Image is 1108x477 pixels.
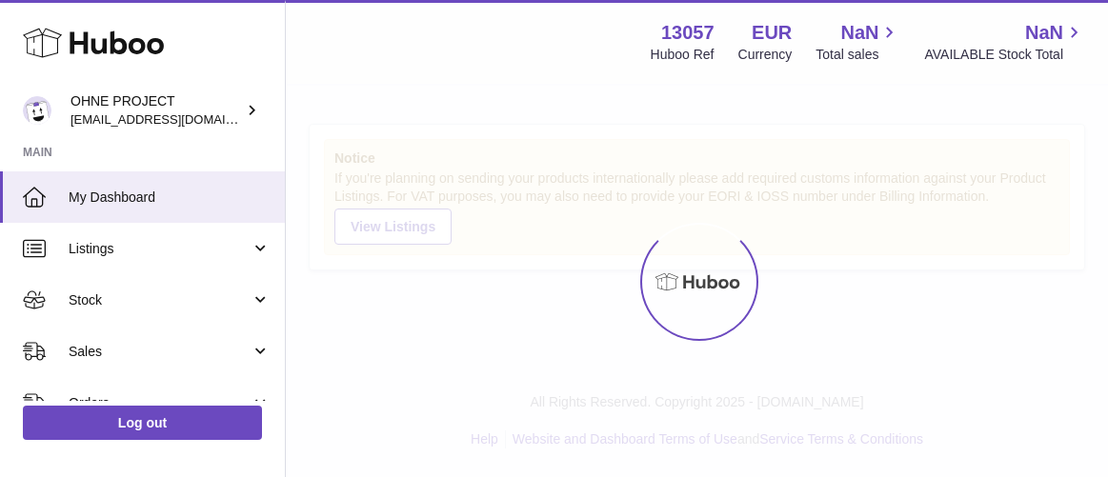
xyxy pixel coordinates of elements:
[71,92,242,129] div: OHNE PROJECT
[924,46,1085,64] span: AVAILABLE Stock Total
[69,189,271,207] span: My Dashboard
[71,111,280,127] span: [EMAIL_ADDRESS][DOMAIN_NAME]
[23,96,51,125] img: internalAdmin-13057@internal.huboo.com
[651,46,715,64] div: Huboo Ref
[1025,20,1063,46] span: NaN
[752,20,792,46] strong: EUR
[69,240,251,258] span: Listings
[69,291,251,309] span: Stock
[924,20,1085,64] a: NaN AVAILABLE Stock Total
[69,394,251,412] span: Orders
[23,406,262,440] a: Log out
[840,20,878,46] span: NaN
[69,343,251,361] span: Sales
[816,20,900,64] a: NaN Total sales
[738,46,793,64] div: Currency
[816,46,900,64] span: Total sales
[661,20,715,46] strong: 13057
